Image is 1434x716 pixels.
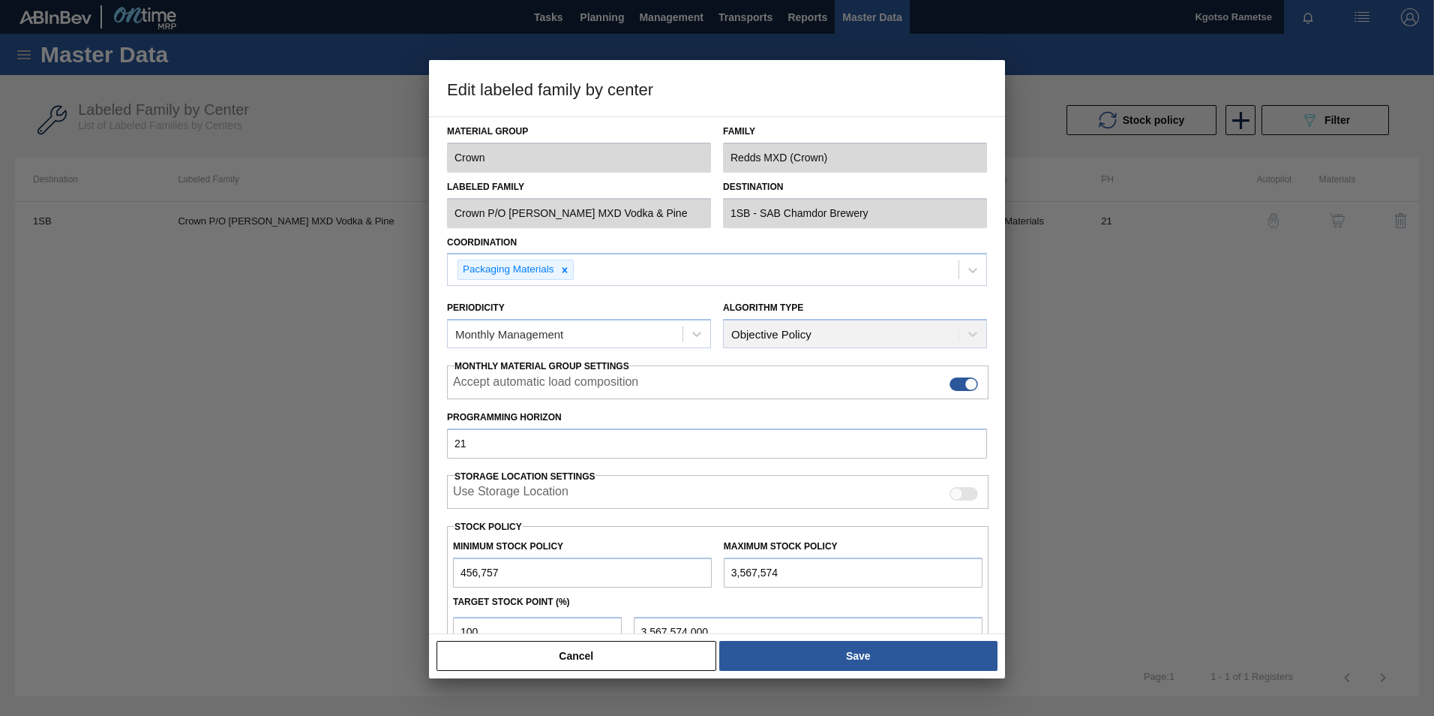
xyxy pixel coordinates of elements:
span: Monthly Material Group Settings [454,361,629,372]
label: Family [723,121,987,143]
label: Target Stock Point (%) [453,597,570,607]
label: Periodicity [447,302,505,313]
label: Stock Policy [454,522,522,532]
button: Cancel [436,641,716,671]
label: Material Group [447,121,711,143]
label: Labeled Family [447,176,711,198]
label: Coordination [447,237,517,248]
span: Storage Location Settings [454,471,595,482]
label: Accept automatic load composition [453,375,638,393]
div: Monthly Management [455,328,563,341]
label: Destination [723,176,987,198]
button: Save [719,641,997,671]
label: Minimum Stock Policy [453,541,563,552]
label: When enabled, the system will display stocks from different storage locations. [453,485,568,503]
h3: Edit labeled family by center [429,60,1005,117]
label: Maximum Stock Policy [724,541,838,552]
div: Packaging Materials [458,260,556,279]
label: Algorithm Type [723,302,803,313]
label: Programming Horizon [447,407,987,429]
